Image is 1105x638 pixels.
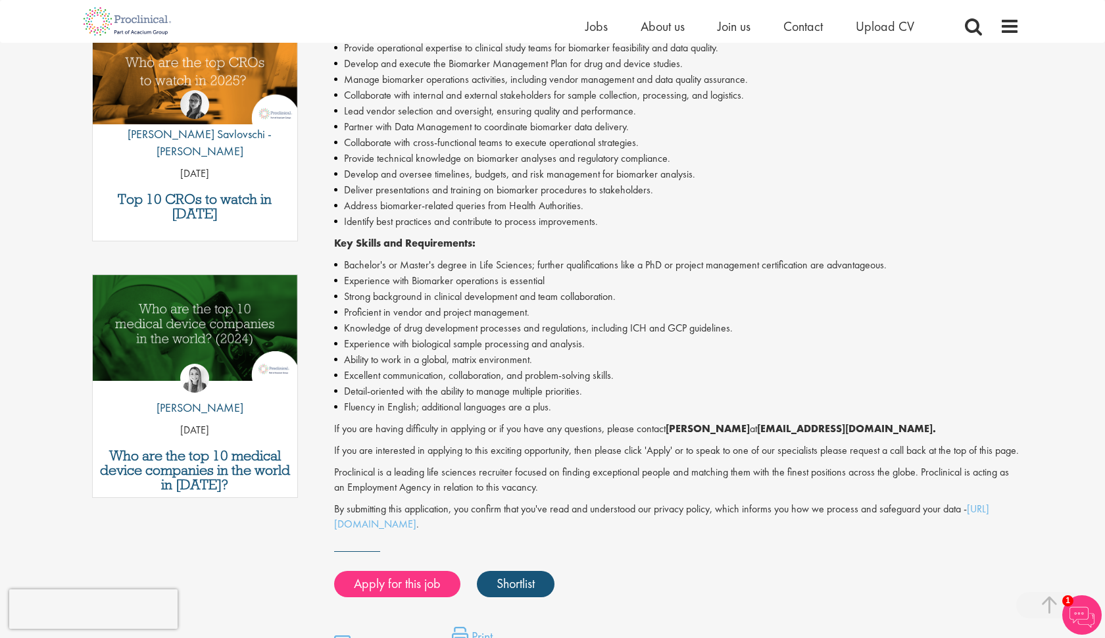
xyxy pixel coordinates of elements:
li: Develop and execute the Biomarker Management Plan for drug and device studies. [334,56,1020,72]
li: Develop and oversee timelines, budgets, and risk management for biomarker analysis. [334,166,1020,182]
a: [URL][DOMAIN_NAME] [334,502,989,531]
p: If you are interested in applying to this exciting opportunity, then please click 'Apply' or to s... [334,443,1020,458]
li: Experience with Biomarker operations is essential [334,273,1020,289]
li: Ability to work in a global, matrix environment. [334,352,1020,368]
p: By submitting this application, you confirm that you've read and understood our privacy policy, w... [334,502,1020,532]
a: About us [641,18,685,35]
strong: [EMAIL_ADDRESS][DOMAIN_NAME]. [757,422,936,435]
span: 1 [1062,595,1073,606]
li: Experience with biological sample processing and analysis. [334,336,1020,352]
a: Who are the top 10 medical device companies in the world in [DATE]? [99,449,291,492]
li: Provide operational expertise to clinical study teams for biomarker feasibility and data quality. [334,40,1020,56]
a: Upload CV [856,18,914,35]
li: Partner with Data Management to coordinate biomarker data delivery. [334,119,1020,135]
p: [DATE] [93,423,297,438]
img: Hannah Burke [180,364,209,393]
a: Link to a post [93,275,297,391]
li: Knowledge of drug development processes and regulations, including ICH and GCP guidelines. [334,320,1020,336]
p: [PERSON_NAME] [147,399,243,416]
a: Contact [783,18,823,35]
p: [DATE] [93,166,297,182]
img: Top 10 Medical Device Companies 2024 [93,275,297,381]
a: Apply for this job [334,571,460,597]
li: Deliver presentations and training on biomarker procedures to stakeholders. [334,182,1020,198]
li: Lead vendor selection and oversight, ensuring quality and performance. [334,103,1020,119]
img: Top 10 CROs 2025 | Proclinical [93,18,297,124]
li: Collaborate with cross-functional teams to execute operational strategies. [334,135,1020,151]
li: Identify best practices and contribute to process improvements. [334,214,1020,230]
li: Bachelor's or Master's degree in Life Sciences; further qualifications like a PhD or project mana... [334,257,1020,273]
li: Collaborate with internal and external stakeholders for sample collection, processing, and logist... [334,87,1020,103]
p: If you are having difficulty in applying or if you have any questions, please contact at [334,422,1020,437]
strong: [PERSON_NAME] [666,422,750,435]
li: Strong background in clinical development and team collaboration. [334,289,1020,305]
li: Proficient in vendor and project management. [334,305,1020,320]
iframe: reCAPTCHA [9,589,178,629]
li: Provide technical knowledge on biomarker analyses and regulatory compliance. [334,151,1020,166]
p: Proclinical is a leading life sciences recruiter focused on finding exceptional people and matchi... [334,465,1020,495]
li: Detail-oriented with the ability to manage multiple priorities. [334,383,1020,399]
p: [PERSON_NAME] Savlovschi - [PERSON_NAME] [93,126,297,159]
a: Jobs [585,18,608,35]
a: Join us [718,18,750,35]
a: Theodora Savlovschi - Wicks [PERSON_NAME] Savlovschi - [PERSON_NAME] [93,90,297,166]
a: Shortlist [477,571,554,597]
a: Hannah Burke [PERSON_NAME] [147,364,243,423]
a: Top 10 CROs to watch in [DATE] [99,192,291,221]
li: Address biomarker-related queries from Health Authorities. [334,198,1020,214]
img: Theodora Savlovschi - Wicks [180,90,209,119]
li: Excellent communication, collaboration, and problem-solving skills. [334,368,1020,383]
img: Chatbot [1062,595,1102,635]
li: Fluency in English; additional languages are a plus. [334,399,1020,415]
strong: Key Skills and Requirements: [334,236,476,250]
li: Manage biomarker operations activities, including vendor management and data quality assurance. [334,72,1020,87]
